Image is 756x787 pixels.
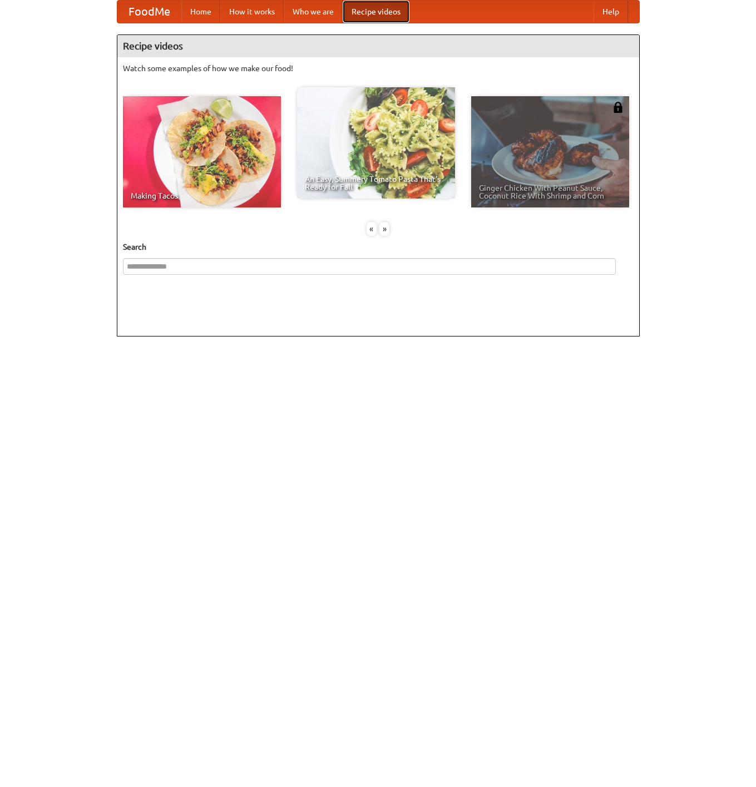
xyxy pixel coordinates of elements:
a: Help [594,1,628,23]
a: How it works [220,1,284,23]
h4: Recipe videos [117,35,639,57]
h5: Search [123,241,634,253]
a: Making Tacos [123,96,281,207]
img: 483408.png [612,102,624,113]
a: An Easy, Summery Tomato Pasta That's Ready for Fall [297,87,455,199]
span: Making Tacos [131,192,273,200]
a: Recipe videos [343,1,409,23]
p: Watch some examples of how we make our food! [123,63,634,74]
span: An Easy, Summery Tomato Pasta That's Ready for Fall [305,175,447,191]
a: Who we are [284,1,343,23]
a: FoodMe [117,1,181,23]
div: « [367,222,377,236]
a: Home [181,1,220,23]
div: » [379,222,389,236]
